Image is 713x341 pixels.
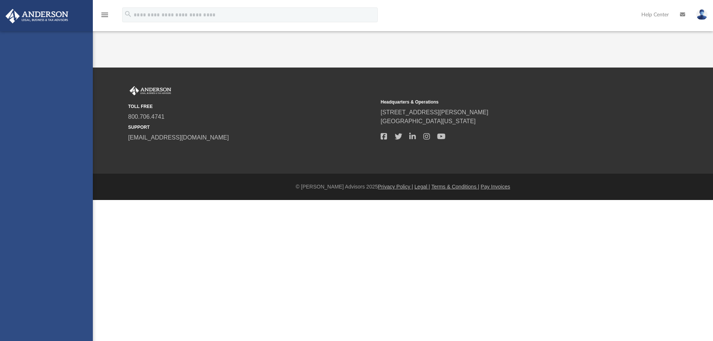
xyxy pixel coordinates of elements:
i: menu [100,10,109,19]
a: [EMAIL_ADDRESS][DOMAIN_NAME] [128,134,229,141]
a: 800.706.4741 [128,114,165,120]
div: © [PERSON_NAME] Advisors 2025 [93,183,713,191]
a: Legal | [414,184,430,190]
a: Pay Invoices [481,184,510,190]
small: SUPPORT [128,124,375,131]
a: [STREET_ADDRESS][PERSON_NAME] [381,109,488,115]
img: Anderson Advisors Platinum Portal [128,86,173,96]
small: TOLL FREE [128,103,375,110]
a: Terms & Conditions | [432,184,479,190]
a: [GEOGRAPHIC_DATA][US_STATE] [381,118,476,124]
a: Privacy Policy | [378,184,413,190]
i: search [124,10,132,18]
a: menu [100,14,109,19]
img: User Pic [696,9,707,20]
img: Anderson Advisors Platinum Portal [3,9,71,23]
small: Headquarters & Operations [381,99,628,105]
